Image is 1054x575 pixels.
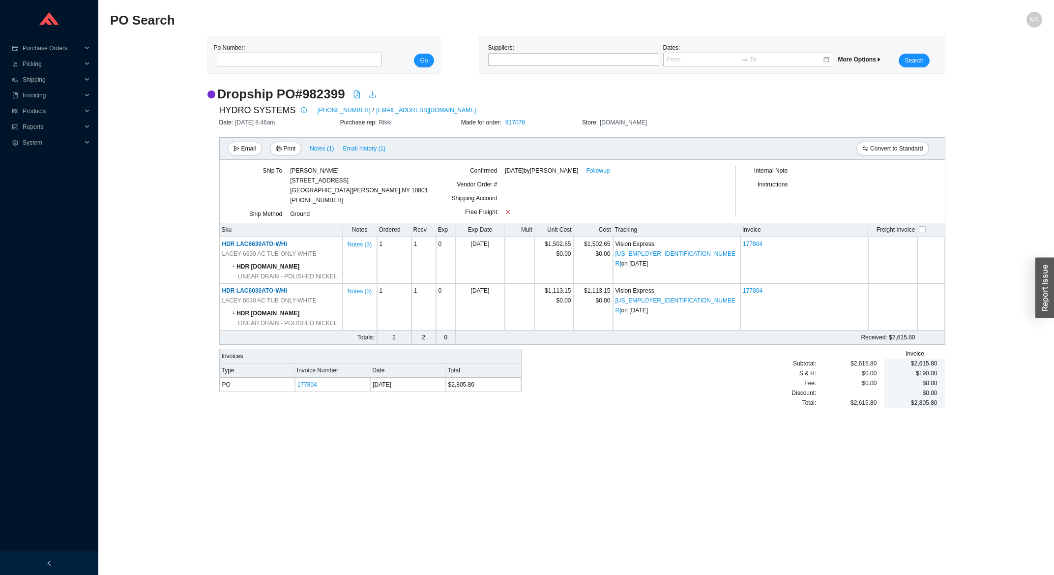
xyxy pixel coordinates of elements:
[804,378,816,388] span: Fee :
[12,45,19,51] span: credit-card
[343,142,386,155] button: Email history (1)
[436,284,456,331] td: 0
[456,223,505,237] th: Exp Date
[23,135,82,151] span: System
[220,349,521,363] div: Invoices
[740,223,868,237] th: Invoice
[295,363,370,378] th: Invoice Number
[537,296,571,305] div: $0.00
[222,225,341,235] div: Sku
[373,105,374,115] span: /
[613,223,740,237] th: Tracking
[343,144,386,153] span: Email history (1)
[600,119,647,126] span: [DOMAIN_NAME]
[505,331,917,345] td: $2,615.80
[318,105,371,115] a: [PHONE_NUMBER]
[505,166,578,176] span: [DATE] by [PERSON_NAME]
[799,368,817,378] span: S & H:
[220,378,295,392] td: PO
[452,195,498,202] span: Shipping Account
[465,209,497,215] span: Free Freight
[574,223,613,237] th: Cost
[23,40,82,56] span: Purchase Orders
[456,284,505,331] td: [DATE]
[353,91,361,100] a: file-pdf
[236,308,299,318] span: HDR [DOMAIN_NAME]
[290,166,428,205] div: [PHONE_NUMBER]
[876,57,882,62] span: caret-right
[892,368,937,378] div: $190.00
[576,286,611,296] div: $1,113.15
[446,363,521,378] th: Total
[340,119,379,126] span: Purchase rep:
[906,349,924,359] span: Invoice
[537,239,571,249] div: $1,502.65
[12,140,19,146] span: setting
[222,249,317,259] span: LACEY 6630 AC TUB ONLY-WHITE
[298,107,309,113] span: info-circle
[861,334,887,341] span: Received:
[369,91,377,100] a: download
[12,124,19,130] span: fund
[220,363,295,378] th: Type
[899,54,929,67] button: Search
[582,119,600,126] span: Store:
[348,240,372,249] span: Notes ( 3 )
[377,331,411,345] td: 2
[802,398,817,408] span: Total:
[862,146,868,152] span: swap
[615,241,736,267] span: Vision Express : on [DATE]
[290,211,310,217] span: Ground
[892,398,937,408] div: $2,805.80
[23,88,82,103] span: Invoicing
[23,72,82,88] span: Shipping
[369,91,377,98] span: download
[377,284,411,331] td: 1
[214,43,379,67] div: Po Number:
[892,359,937,368] div: $2,615.80
[297,381,317,388] a: 177804
[23,56,82,72] span: Picking
[816,368,877,378] div: $0.00
[470,167,497,174] span: Confirmed
[456,237,505,284] td: [DATE]
[615,297,736,314] a: [US_EMPLOYER_IDENTIFICATION_NUMBER]
[922,380,937,387] span: $0.00
[870,144,923,153] span: Convert to Standard
[377,223,411,237] th: Ordered
[370,378,445,392] td: [DATE]
[46,560,52,566] span: left
[296,103,310,117] button: info-circle
[370,363,445,378] th: Date
[1030,12,1039,28] span: MA
[457,181,497,188] span: Vendor Order #
[238,318,337,328] span: LINEAR DRAIN - POLISHED NICKEL
[446,378,521,392] td: $2,805.80
[232,310,235,317] span: └
[309,143,334,150] button: Notes (1)
[791,388,816,398] span: Discount:
[576,296,611,305] div: $0.00
[411,331,436,345] td: 2
[235,119,275,126] span: [DATE] 8:46am
[758,181,788,188] span: Instructions
[222,287,287,294] span: HDR LAC6030ATO-WHI
[222,241,287,247] span: HDR LAC6630ATO-WHI
[741,56,748,63] span: to
[505,119,525,126] a: 917078
[586,166,610,176] a: Followup
[23,119,82,135] span: Reports
[576,239,611,249] div: $1,502.65
[905,56,923,65] span: Search
[793,359,816,368] span: Subtotal:
[505,209,511,215] span: close
[376,105,476,115] a: [EMAIL_ADDRESS][DOMAIN_NAME]
[667,55,739,64] input: From
[23,103,82,119] span: Products
[816,359,877,368] div: $2,615.80
[411,223,436,237] th: Recv
[236,262,299,272] span: HDR [DOMAIN_NAME]
[357,334,375,341] span: Totals:
[222,296,317,305] span: LACEY 6030 AC TUB ONLY-WHITE
[661,43,836,67] div: Dates:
